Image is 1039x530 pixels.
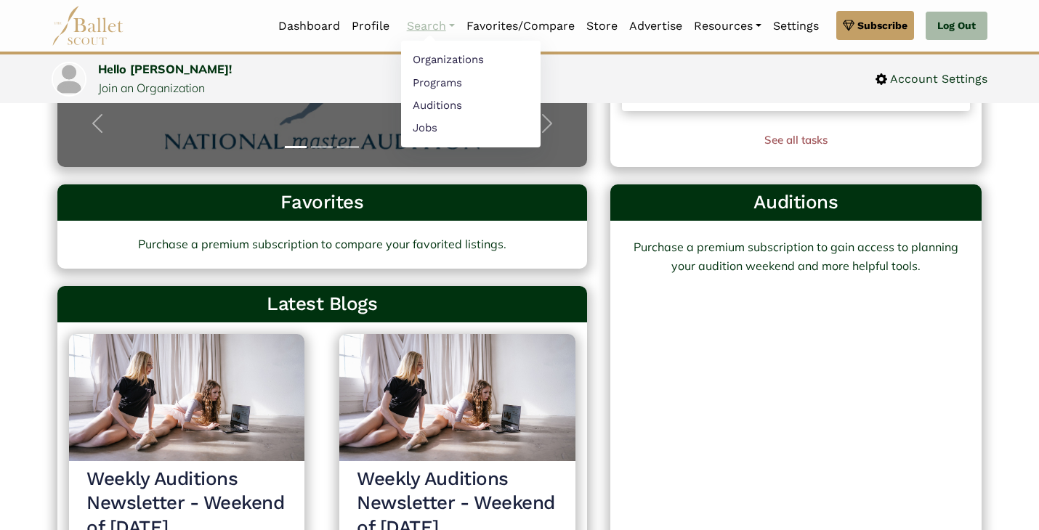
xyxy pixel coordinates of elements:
a: Purchase a premium subscription to gain access to planning your audition weekend and more helpful... [634,240,958,273]
a: See all tasks [764,133,828,147]
button: Slide 2 [311,139,333,155]
button: Slide 3 [337,139,359,155]
a: Settings [767,11,825,41]
a: Favorites/Compare [461,11,581,41]
a: Auditions [401,94,541,116]
a: Jobs [401,116,541,139]
a: Hello [PERSON_NAME]! [98,62,232,76]
a: Purchase a premium subscription to compare your favorited listings. [57,221,587,269]
a: Dashboard [272,11,346,41]
a: Join an Organization [98,81,205,95]
span: Account Settings [887,70,987,89]
h3: Favorites [69,190,575,215]
a: Store [581,11,623,41]
a: Search [401,11,461,41]
span: Subscribe [857,17,907,33]
a: Profile [346,11,395,41]
h3: Latest Blogs [69,292,575,317]
h3: Auditions [622,190,970,215]
a: Advertise [623,11,688,41]
a: Subscribe [836,11,914,40]
img: header_image.img [69,334,304,461]
img: gem.svg [843,17,854,33]
a: Account Settings [876,70,987,89]
img: profile picture [53,63,85,95]
a: Log Out [926,12,987,41]
ul: Resources [401,41,541,147]
a: Organizations [401,49,541,71]
a: Resources [688,11,767,41]
button: Slide 1 [285,139,307,155]
a: Programs [401,71,541,94]
img: header_image.img [339,334,575,461]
